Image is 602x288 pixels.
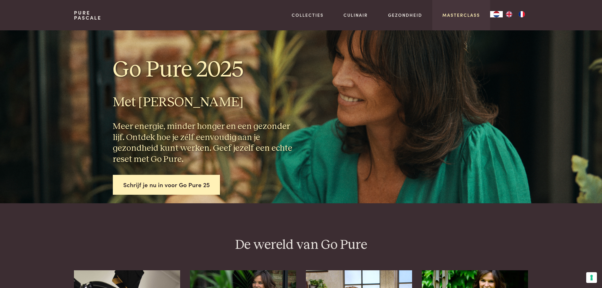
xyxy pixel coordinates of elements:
h2: De wereld van Go Pure [74,237,528,254]
a: Gezondheid [388,12,422,18]
aside: Language selected: Nederlands [490,11,528,17]
a: EN [503,11,515,17]
a: Culinair [344,12,368,18]
h1: Go Pure 2025 [113,56,296,84]
a: Schrijf je nu in voor Go Pure 25 [113,175,220,195]
h2: Met [PERSON_NAME] [113,94,296,111]
a: Collecties [292,12,324,18]
h3: Meer energie, minder honger en een gezonder lijf. Ontdek hoe je zélf eenvoudig aan je gezondheid ... [113,121,296,165]
button: Uw voorkeuren voor toestemming voor trackingtechnologieën [586,272,597,283]
a: FR [515,11,528,17]
a: Masterclass [442,12,480,18]
div: Language [490,11,503,17]
ul: Language list [503,11,528,17]
a: PurePascale [74,10,101,20]
a: NL [490,11,503,17]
